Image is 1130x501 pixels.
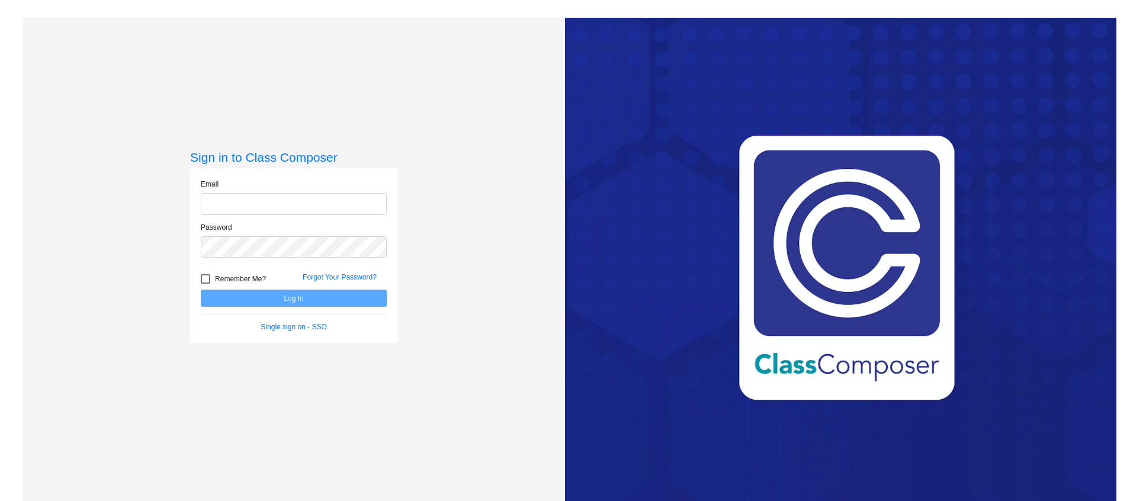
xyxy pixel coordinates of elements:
[261,323,326,331] a: Single sign on - SSO
[201,222,232,233] label: Password
[215,272,266,286] span: Remember Me?
[303,273,377,281] a: Forgot Your Password?
[201,290,387,307] button: Log In
[190,150,397,165] h3: Sign in to Class Composer
[201,179,219,190] label: Email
